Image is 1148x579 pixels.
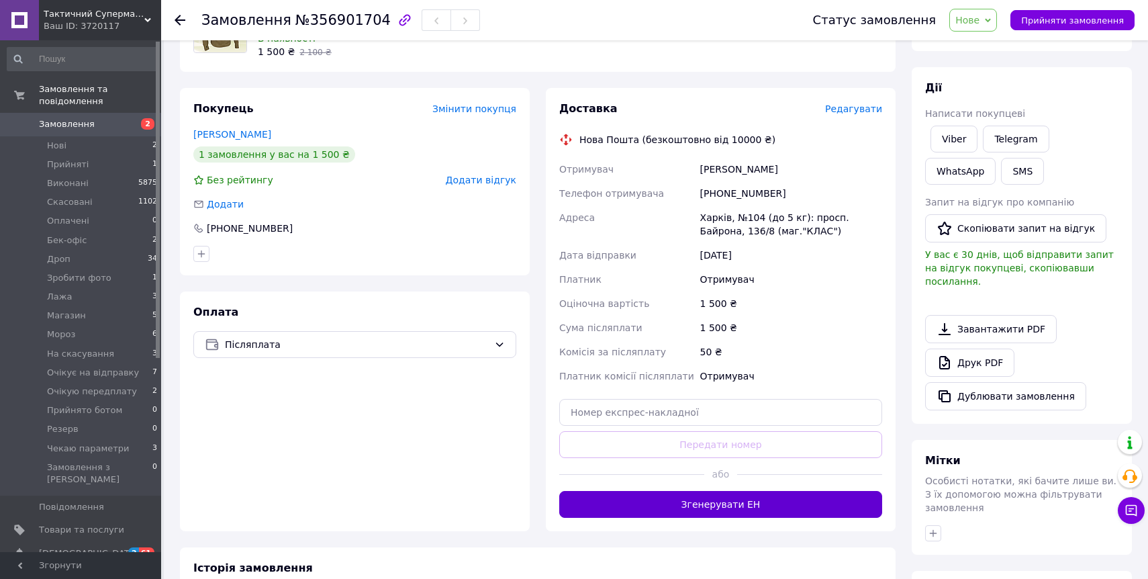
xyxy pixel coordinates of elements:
[141,118,154,130] span: 2
[925,349,1014,377] a: Друк PDF
[576,133,779,146] div: Нова Пошта (безкоштовно від 10000 ₴)
[1118,497,1145,524] button: Чат з покупцем
[139,547,154,559] span: 61
[559,212,595,223] span: Адреса
[559,322,642,333] span: Сума післяплати
[152,348,157,360] span: 3
[193,562,313,574] span: Історія замовлення
[152,272,157,284] span: 1
[925,108,1025,119] span: Написати покупцеві
[207,199,244,210] span: Додати
[1010,10,1135,30] button: Прийняти замовлення
[47,291,72,303] span: Лажа
[559,399,882,426] input: Номер експрес-накладної
[39,524,124,536] span: Товари та послуги
[983,126,1049,152] a: Telegram
[559,250,636,261] span: Дата відправки
[138,196,157,208] span: 1102
[47,215,89,227] span: Оплачені
[152,386,157,398] span: 2
[47,253,70,265] span: Дроп
[47,272,111,284] span: Зробити фото
[152,461,157,486] span: 0
[47,461,152,486] span: Замовлення з [PERSON_NAME]
[152,140,157,152] span: 2
[47,177,89,189] span: Виконані
[698,292,885,316] div: 1 500 ₴
[925,476,1116,513] span: Особисті нотатки, які бачите лише ви. З їх допомогою можна фільтрувати замовлення
[47,234,87,247] span: Бек-офіс
[432,103,516,114] span: Змінити покупця
[47,328,75,341] span: Мороз
[152,404,157,416] span: 0
[47,404,122,416] span: Прийнято ботом
[193,146,355,163] div: 1 замовлення у вас на 1 500 ₴
[925,81,942,94] span: Дії
[925,382,1086,410] button: Дублювати замовлення
[152,159,157,171] span: 1
[148,253,157,265] span: 34
[698,267,885,292] div: Отримувач
[559,298,649,309] span: Оціночна вартість
[559,371,694,382] span: Платник комісії післяплати
[559,491,882,518] button: Згенерувати ЕН
[39,83,161,107] span: Замовлення та повідомлення
[1001,158,1044,185] button: SMS
[559,188,664,199] span: Телефон отримувача
[193,102,254,115] span: Покупець
[698,157,885,181] div: [PERSON_NAME]
[698,206,885,243] div: Харків, №104 (до 5 кг): просп. Байрона, 136/8 (маг."КЛАС")
[138,177,157,189] span: 5875
[930,126,977,152] a: Viber
[698,340,885,364] div: 50 ₴
[47,310,86,322] span: Магазин
[201,12,291,28] span: Замовлення
[1021,15,1124,26] span: Прийняти замовлення
[295,12,391,28] span: №356901704
[559,164,614,175] span: Отримувач
[47,196,93,208] span: Скасовані
[225,337,489,352] span: Післяплата
[193,306,238,318] span: Оплата
[39,547,138,560] span: [DEMOGRAPHIC_DATA]
[44,8,144,20] span: Тактичний Супермаркет
[152,291,157,303] span: 3
[47,423,79,435] span: Резерв
[925,197,1074,208] span: Запит на відгук про компанію
[47,348,114,360] span: На скасування
[152,215,157,227] span: 0
[47,140,66,152] span: Нові
[175,13,185,27] div: Повернутися назад
[152,310,157,322] span: 5
[698,316,885,340] div: 1 500 ₴
[47,159,89,171] span: Прийняті
[258,33,316,44] span: В наявності
[128,547,139,559] span: 2
[152,234,157,247] span: 2
[152,328,157,341] span: 6
[299,48,331,57] span: 2 100 ₴
[205,222,294,235] div: [PHONE_NUMBER]
[698,243,885,267] div: [DATE]
[152,367,157,379] span: 7
[925,454,961,467] span: Мітки
[813,13,937,27] div: Статус замовлення
[925,214,1106,242] button: Скопіювати запит на відгук
[446,175,516,185] span: Додати відгук
[925,315,1057,343] a: Завантажити PDF
[152,423,157,435] span: 0
[559,102,618,115] span: Доставка
[193,129,271,140] a: [PERSON_NAME]
[698,364,885,388] div: Отримувач
[152,443,157,455] span: 3
[47,443,130,455] span: Чекаю параметри
[698,181,885,206] div: [PHONE_NUMBER]
[559,274,602,285] span: Платник
[47,386,137,398] span: Очікую передплату
[704,467,736,481] span: або
[559,347,666,357] span: Комісія за післяплату
[207,175,273,185] span: Без рейтингу
[258,46,295,57] span: 1 500 ₴
[44,20,161,32] div: Ваш ID: 3720117
[39,501,104,513] span: Повідомлення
